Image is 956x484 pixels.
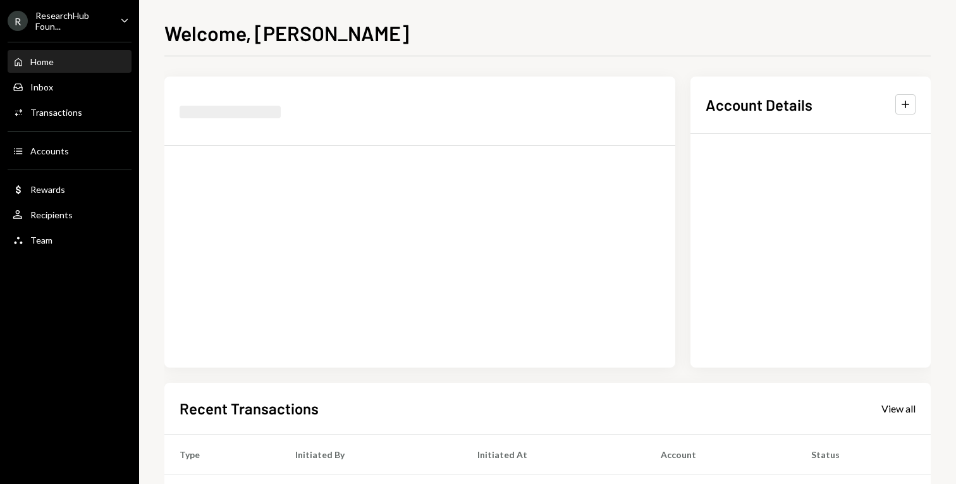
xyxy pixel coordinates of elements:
[30,209,73,220] div: Recipients
[8,178,132,201] a: Rewards
[8,75,132,98] a: Inbox
[30,107,82,118] div: Transactions
[8,50,132,73] a: Home
[35,10,110,32] div: ResearchHub Foun...
[30,56,54,67] div: Home
[30,146,69,156] div: Accounts
[8,203,132,226] a: Recipients
[706,94,812,115] h2: Account Details
[30,184,65,195] div: Rewards
[881,401,916,415] a: View all
[30,235,52,245] div: Team
[280,434,462,475] th: Initiated By
[881,402,916,415] div: View all
[8,11,28,31] div: R
[646,434,796,475] th: Account
[8,139,132,162] a: Accounts
[164,20,409,46] h1: Welcome, [PERSON_NAME]
[180,398,319,419] h2: Recent Transactions
[30,82,53,92] div: Inbox
[8,228,132,251] a: Team
[796,434,931,475] th: Status
[8,101,132,123] a: Transactions
[462,434,646,475] th: Initiated At
[164,434,280,475] th: Type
